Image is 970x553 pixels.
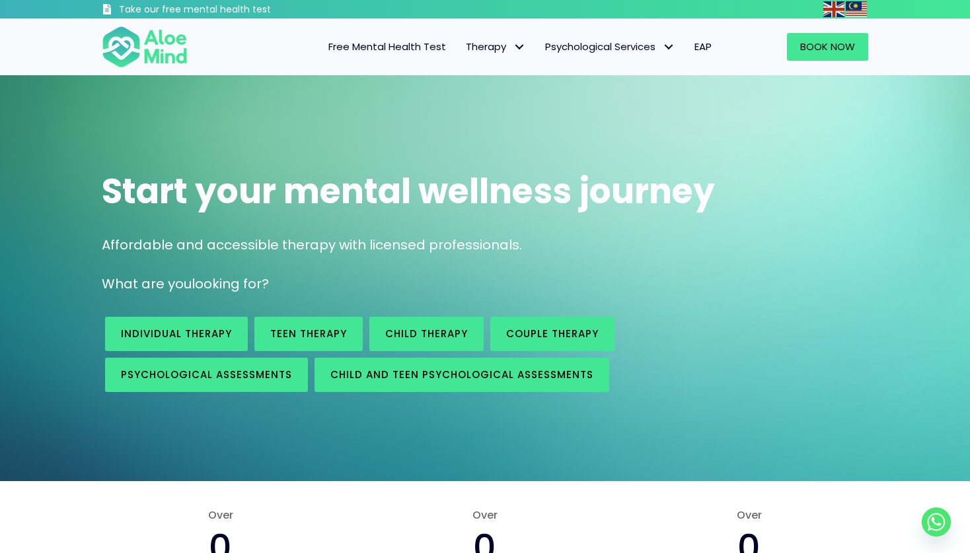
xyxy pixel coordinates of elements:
span: Teen Therapy [270,327,347,341]
a: Psychological ServicesPsychological Services: submenu [535,33,685,61]
h3: Take our free mental health test [119,3,342,16]
span: EAP [694,40,712,53]
a: Book Now [787,33,868,61]
a: Individual therapy [105,317,248,351]
span: Psychological Services [545,40,675,53]
span: Couple therapy [506,327,599,341]
span: Therapy [466,40,525,53]
span: Psychological assessments [121,368,292,381]
span: Book Now [800,40,855,53]
img: en [823,1,844,17]
span: Over [630,507,868,523]
a: English [823,1,846,16]
span: Free Mental Health Test [328,40,446,53]
a: Psychological assessments [105,358,308,392]
a: Child and Teen Psychological assessments [315,358,609,392]
a: Take our free mental health test [102,3,342,18]
span: Individual therapy [121,327,232,341]
span: Therapy: submenu [509,38,529,57]
a: Child Therapy [369,317,484,351]
p: Affordable and accessible therapy with licensed professionals. [102,236,868,255]
span: Child and Teen Psychological assessments [330,368,593,381]
a: EAP [685,33,722,61]
nav: Menu [205,33,722,61]
img: ms [846,1,867,17]
span: What are you [102,275,192,293]
a: Free Mental Health Test [318,33,456,61]
a: Couple therapy [490,317,615,351]
span: Child Therapy [385,327,468,341]
span: Over [102,507,340,523]
img: Aloe mind Logo [102,25,188,69]
a: Teen Therapy [254,317,363,351]
span: Over [366,507,604,523]
span: Psychological Services: submenu [659,38,678,57]
span: looking for? [192,275,269,293]
span: Start your mental wellness journey [102,167,715,215]
a: Malay [846,1,868,16]
a: TherapyTherapy: submenu [456,33,535,61]
a: Whatsapp [922,507,951,537]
